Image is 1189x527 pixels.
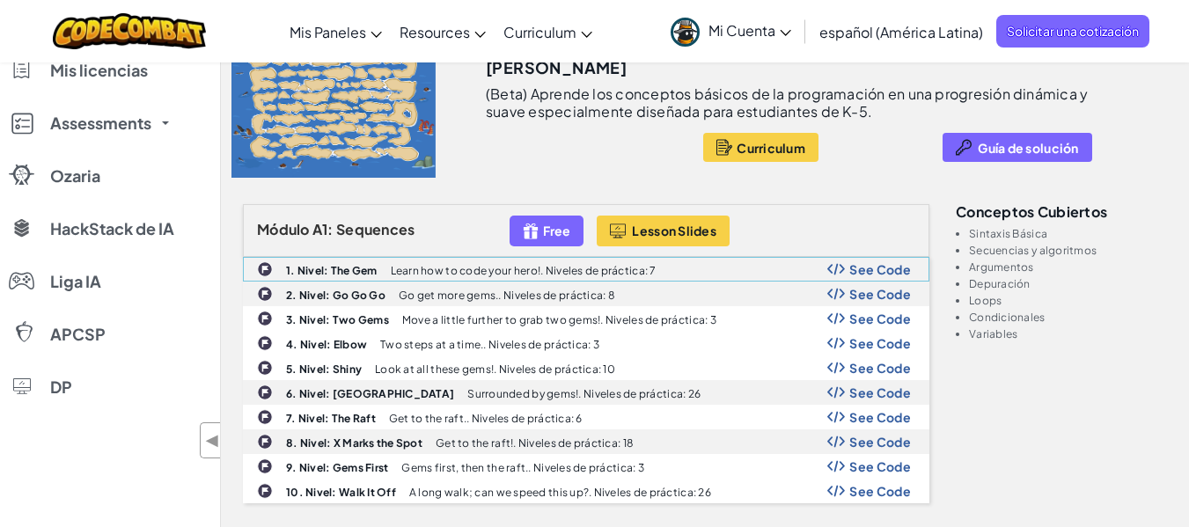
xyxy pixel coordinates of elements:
[849,311,911,326] span: See Code
[523,221,539,241] img: IconFreeLevelv2.svg
[849,385,911,399] span: See Code
[286,264,378,277] b: 1. Nivel: The Gem
[969,278,1167,289] li: Depuración
[486,85,1123,121] p: (Beta) Aprende los conceptos básicos de la programación en una progresión dinámica y suave especi...
[243,429,929,454] a: 8. Nivel: X Marks the Spot Get to the raft!. Niveles de práctica: 18 Show Code Logo See Code
[401,462,644,473] p: Gems first, then the raft.. Niveles de práctica: 3
[811,8,992,55] a: español (América Latina)
[391,265,657,276] p: Learn how to code your hero!. Niveles de práctica: 7
[969,295,1167,306] li: Loops
[436,437,634,449] p: Get to the raft!. Niveles de práctica: 18
[290,23,366,41] span: Mis Paneles
[849,410,911,424] span: See Code
[257,360,273,376] img: IconChallengeLevel.svg
[243,380,929,405] a: 6. Nivel: [GEOGRAPHIC_DATA] Surrounded by gems!. Niveles de práctica: 26 Show Code Logo See Code
[53,13,207,49] img: CodeCombat logo
[827,460,845,472] img: Show Code Logo
[243,282,929,306] a: 2. Nivel: Go Go Go Go get more gems.. Niveles de práctica: 8 Show Code Logo See Code
[399,289,615,301] p: Go get more gems.. Niveles de práctica: 8
[827,386,845,399] img: Show Code Logo
[205,428,220,453] span: ◀
[708,21,791,40] span: Mi Cuenta
[286,486,396,499] b: 10. Nivel: Walk It Off
[243,306,929,331] a: 3. Nivel: Two Gems Move a little further to grab two gems!. Niveles de práctica: 3 Show Code Logo...
[495,8,601,55] a: Curriculum
[703,133,818,162] button: Curriculum
[849,435,911,449] span: See Code
[402,314,716,326] p: Move a little further to grab two gems!. Niveles de práctica: 3
[257,261,273,277] img: IconChallengeLevel.svg
[257,434,273,450] img: IconChallengeLevel.svg
[281,8,391,55] a: Mis Paneles
[50,62,148,78] span: Mis licencias
[50,274,101,289] span: Liga IA
[257,458,273,474] img: IconChallengeLevel.svg
[286,289,385,302] b: 2. Nivel: Go Go Go
[375,363,615,375] p: Look at all these gems!. Niveles de práctica: 10
[286,362,362,376] b: 5. Nivel: Shiny
[243,331,929,355] a: 4. Nivel: Elbow Two steps at a time.. Niveles de práctica: 3 Show Code Logo See Code
[243,355,929,380] a: 5. Nivel: Shiny Look at all these gems!. Niveles de práctica: 10 Show Code Logo See Code
[969,261,1167,273] li: Argumentos
[380,339,599,350] p: Two steps at a time.. Niveles de práctica: 3
[943,133,1091,162] button: Guía de solución
[671,18,700,47] img: avatar
[819,23,983,41] span: español (América Latina)
[400,23,470,41] span: Resources
[257,483,273,499] img: IconChallengeLevel.svg
[286,338,367,351] b: 4. Nivel: Elbow
[849,262,911,276] span: See Code
[50,221,174,237] span: HackStack de IA
[969,228,1167,239] li: Sintaxis Básica
[827,263,845,275] img: Show Code Logo
[257,286,273,302] img: IconChallengeLevel.svg
[409,487,711,498] p: A long walk; can we speed this up?. Niveles de práctica: 26
[257,311,273,326] img: IconChallengeLevel.svg
[257,409,273,425] img: IconChallengeLevel.svg
[243,257,929,282] a: 1. Nivel: The Gem Learn how to code your hero!. Niveles de práctica: 7 Show Code Logo See Code
[827,436,845,448] img: Show Code Logo
[543,223,570,238] span: Free
[632,223,716,238] span: Lesson Slides
[827,362,845,374] img: Show Code Logo
[849,484,911,498] span: See Code
[849,287,911,301] span: See Code
[286,313,389,326] b: 3. Nivel: Two Gems
[243,405,929,429] a: 7. Nivel: The Raft Get to the raft.. Niveles de práctica: 6 Show Code Logo See Code
[243,479,929,503] a: 10. Nivel: Walk It Off A long walk; can we speed this up?. Niveles de práctica: 26 Show Code Logo...
[969,245,1167,256] li: Secuencias y algoritmos
[978,141,1078,155] span: Guía de solución
[827,337,845,349] img: Show Code Logo
[486,55,627,81] h3: [PERSON_NAME]
[827,288,845,300] img: Show Code Logo
[243,454,929,479] a: 9. Nivel: Gems First Gems first, then the raft.. Niveles de práctica: 3 Show Code Logo See Code
[849,336,911,350] span: See Code
[503,23,576,41] span: Curriculum
[969,328,1167,340] li: Variables
[996,15,1149,48] a: Solicitar una cotización
[849,361,911,375] span: See Code
[286,412,376,425] b: 7. Nivel: The Raft
[827,312,845,325] img: Show Code Logo
[286,461,388,474] b: 9. Nivel: Gems First
[257,384,273,400] img: IconChallengeLevel.svg
[257,220,310,238] span: Módulo
[467,388,701,399] p: Surrounded by gems!. Niveles de práctica: 26
[391,8,495,55] a: Resources
[597,216,730,246] button: Lesson Slides
[849,459,911,473] span: See Code
[827,411,845,423] img: Show Code Logo
[737,141,805,155] span: Curriculum
[286,436,422,450] b: 8. Nivel: X Marks the Spot
[389,413,583,424] p: Get to the raft.. Niveles de práctica: 6
[50,168,100,184] span: Ozaria
[956,204,1167,219] h3: Conceptos cubiertos
[662,4,800,59] a: Mi Cuenta
[50,115,151,131] span: Assessments
[257,335,273,351] img: IconChallengeLevel.svg
[286,387,454,400] b: 6. Nivel: [GEOGRAPHIC_DATA]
